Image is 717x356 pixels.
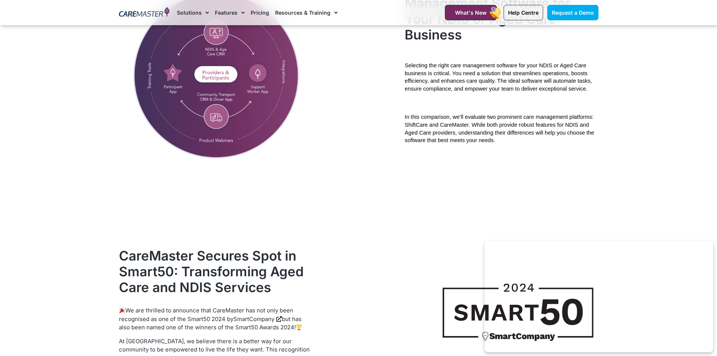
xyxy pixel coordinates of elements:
[552,9,594,16] span: Request a Demo
[438,282,598,343] img: caremaster-smart50-1
[504,5,543,20] a: Help Centre
[484,241,713,352] iframe: Popup CTA
[508,9,539,16] span: Help Centre
[233,315,282,323] a: SmartCompany
[405,62,594,92] span: Selecting the right care management software for your NDIS or Aged Care business is critical. You...
[405,114,595,143] span: In this comparison, we’ll evaluate two prominent care management platforms: ShiftCare and CareMas...
[119,248,312,295] h2: CareMaster Secures Spot in Smart50: Transforming Aged Care and NDIS Services
[445,5,497,20] a: What's New
[547,5,598,20] a: Request a Demo
[296,324,302,330] img: 🏆
[119,306,312,332] p: We are thrilled to announce that CareMaster has not only been recognised as one of the Smart50 20...
[455,9,487,16] span: What's New
[119,7,170,18] img: CareMaster Logo
[119,308,125,313] img: 🎉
